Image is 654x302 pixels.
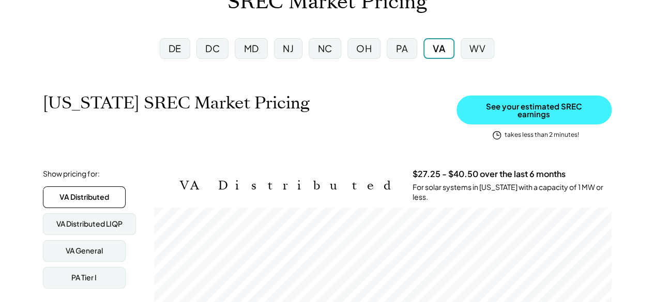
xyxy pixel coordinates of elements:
h3: $27.25 - $40.50 over the last 6 months [413,169,566,180]
div: NJ [283,42,294,55]
div: VA Distributed [59,192,109,202]
div: DE [169,42,181,55]
div: NC [317,42,332,55]
div: OH [356,42,372,55]
div: VA Distributed LIQP [56,219,123,229]
div: DC [205,42,220,55]
div: For solar systems in [US_STATE] with a capacity of 1 MW or less. [413,182,612,202]
div: PA Tier I [71,273,97,283]
div: PA [396,42,408,55]
div: WV [469,42,485,55]
h2: VA Distributed [180,178,397,193]
h1: [US_STATE] SREC Market Pricing [43,93,310,113]
div: takes less than 2 minutes! [505,131,579,139]
button: See your estimated SREC earnings [457,96,612,124]
div: Show pricing for: [43,169,100,179]
div: VA [433,42,445,55]
div: MD [244,42,259,55]
div: VA General [66,246,103,256]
